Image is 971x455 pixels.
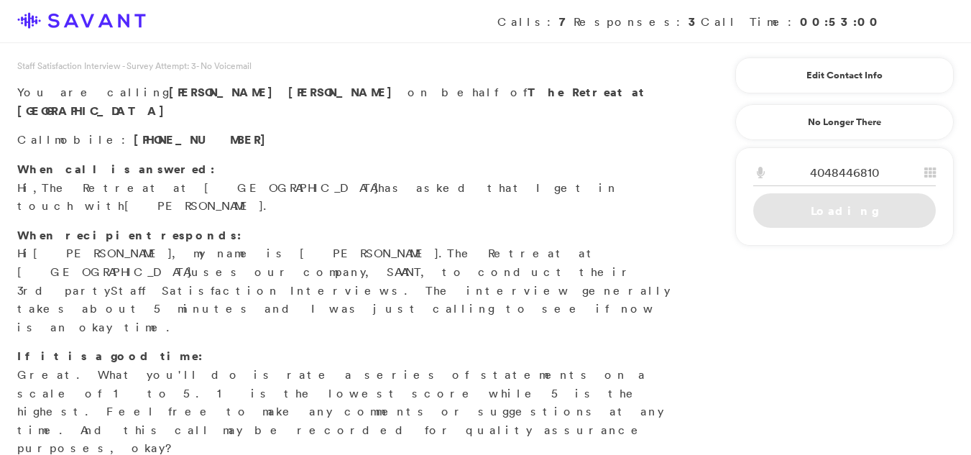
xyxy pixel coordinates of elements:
p: Hi , my name is [PERSON_NAME]. uses our company, SAVANT, to conduct their 3rd party s. The interv... [17,226,681,337]
a: No Longer There [735,104,954,140]
p: You are calling on behalf of [17,83,681,120]
strong: The Retreat at [GEOGRAPHIC_DATA] [17,84,645,119]
strong: 3 [689,14,701,29]
span: The Retreat at [GEOGRAPHIC_DATA] [17,246,598,279]
strong: When call is answered: [17,161,215,177]
span: Staff Satisfaction Interview [111,283,392,298]
strong: When recipient responds: [17,227,241,243]
strong: 7 [559,14,574,29]
span: Staff Satisfaction Interview - Survey Attempt: 3 - No Voicemail [17,60,252,72]
p: Call : [17,131,681,150]
strong: 00:53:00 [800,14,882,29]
span: [PERSON_NAME] [124,198,263,213]
a: Edit Contact Info [753,64,936,87]
p: Hi, has asked that I get in touch with . [17,160,681,216]
span: The Retreat at [GEOGRAPHIC_DATA] [42,180,378,195]
span: [PHONE_NUMBER] [134,132,273,147]
a: Loading [753,193,936,228]
strong: If it is a good time: [17,348,203,364]
span: mobile [55,132,121,147]
span: [PERSON_NAME] [288,84,400,100]
span: [PERSON_NAME] [169,84,280,100]
span: [PERSON_NAME] [33,246,172,260]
